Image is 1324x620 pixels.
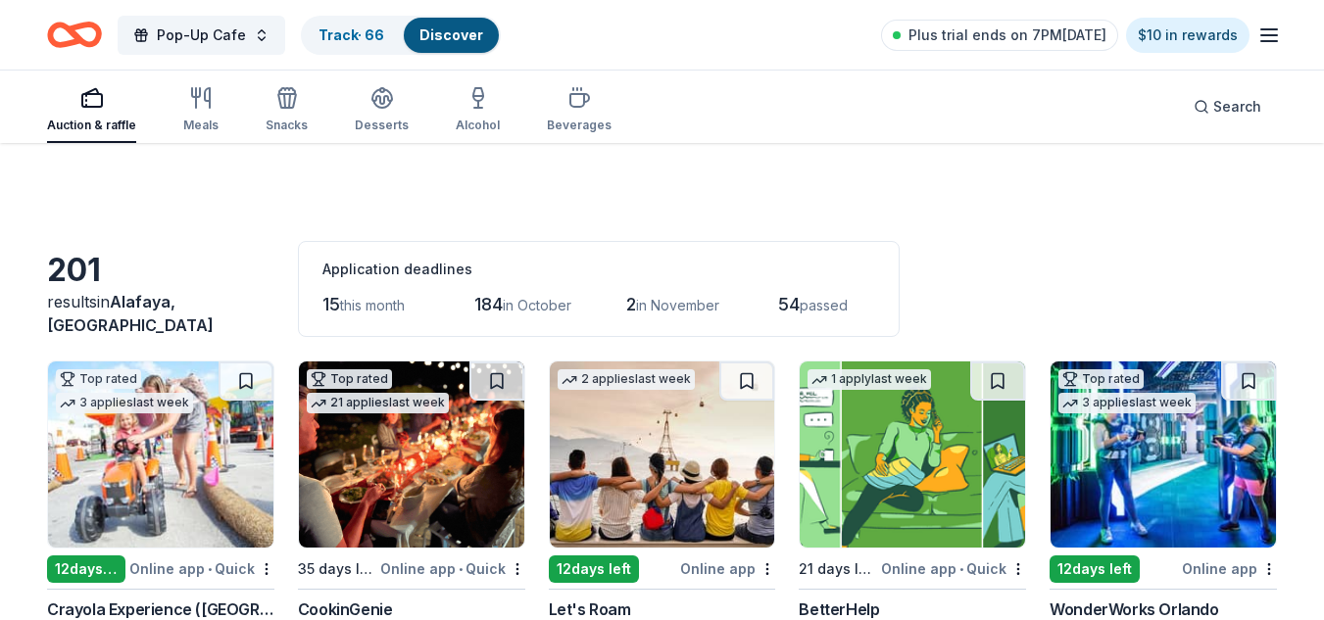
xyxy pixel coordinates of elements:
div: Desserts [355,118,409,133]
div: Auction & raffle [47,118,136,133]
span: in October [503,297,571,313]
button: Pop-Up Cafe [118,16,285,55]
div: 2 applies last week [558,369,695,390]
div: Meals [183,118,219,133]
span: in [47,292,214,335]
span: 2 [626,294,636,314]
div: 35 days left [298,557,376,581]
span: 184 [474,294,503,314]
span: Search [1213,95,1261,119]
div: Application deadlines [322,258,875,281]
div: 21 days left [799,557,877,581]
div: 201 [47,251,274,290]
div: Online app Quick [380,556,525,581]
div: Online app Quick [129,556,274,581]
button: Beverages [547,78,612,143]
span: Pop-Up Cafe [157,24,246,47]
button: Alcohol [456,78,500,143]
div: Online app Quick [881,556,1026,581]
div: results [47,290,274,337]
div: Online app [680,556,775,581]
button: Desserts [355,78,409,143]
span: this month [340,297,405,313]
button: Auction & raffle [47,78,136,143]
img: Image for CookinGenie [299,361,524,548]
span: passed [800,297,848,313]
a: Discover [419,26,483,43]
span: • [208,561,212,577]
span: Alafaya, [GEOGRAPHIC_DATA] [47,292,214,335]
span: Plus trial ends on 7PM[DATE] [908,24,1106,47]
span: • [959,561,963,577]
div: 12 days left [1050,555,1140,583]
a: Plus trial ends on 7PM[DATE] [881,20,1118,51]
img: Image for WonderWorks Orlando [1051,361,1276,548]
div: Online app [1182,556,1277,581]
button: Search [1178,87,1277,126]
div: Alcohol [456,118,500,133]
div: 3 applies last week [56,393,193,413]
a: Home [47,12,102,58]
div: 21 applies last week [307,393,449,413]
div: Top rated [56,369,141,389]
div: Snacks [266,118,308,133]
div: 12 days left [549,555,639,583]
img: Image for BetterHelp [800,361,1025,548]
span: 54 [778,294,800,314]
a: $10 in rewards [1126,18,1250,53]
div: 12 days left [47,555,125,583]
img: Image for Crayola Experience (Orlando) [48,361,273,548]
div: Top rated [1058,369,1144,389]
img: Image for Let's Roam [550,361,775,548]
button: Snacks [266,78,308,143]
button: Track· 66Discover [301,16,501,55]
div: 3 applies last week [1058,393,1196,413]
span: • [459,561,463,577]
div: Beverages [547,118,612,133]
span: 15 [322,294,340,314]
button: Meals [183,78,219,143]
div: Top rated [307,369,392,389]
span: in November [636,297,719,313]
div: 1 apply last week [808,369,931,390]
a: Track· 66 [319,26,384,43]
